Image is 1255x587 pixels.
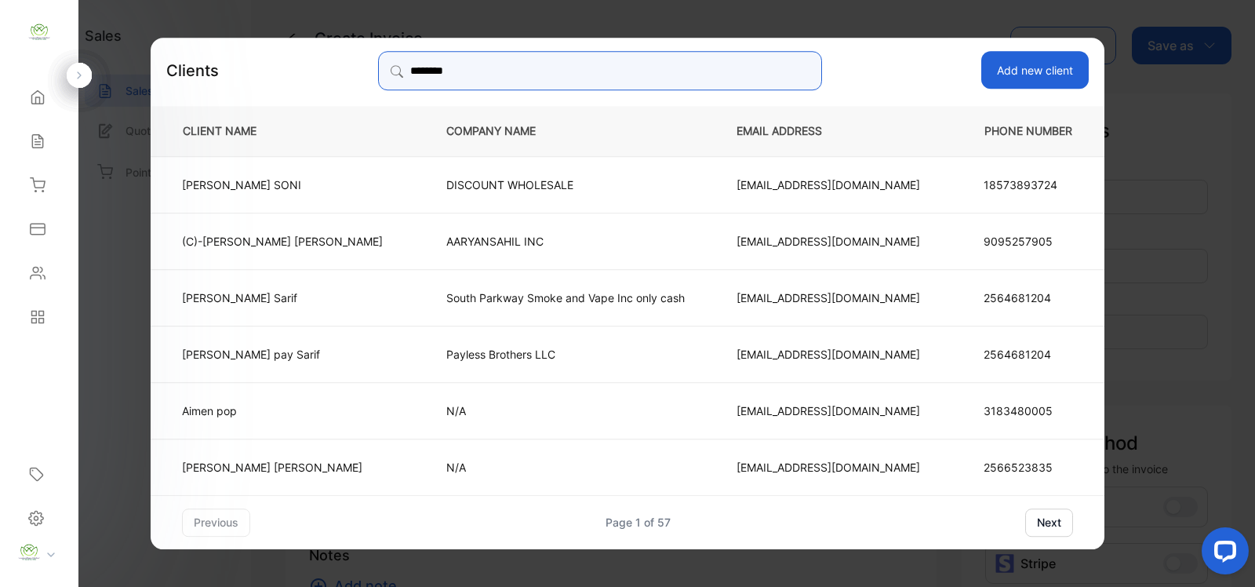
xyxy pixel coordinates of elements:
img: profile [17,541,41,564]
p: N/A [446,403,685,419]
p: [PERSON_NAME] Sarif [182,290,383,306]
iframe: LiveChat chat widget [1189,521,1255,587]
p: EMAIL ADDRESS [737,123,920,140]
p: 9095257905 [984,233,1073,250]
p: 2564681204 [984,290,1073,306]
p: 18573893724 [984,177,1073,193]
p: [EMAIL_ADDRESS][DOMAIN_NAME] [737,233,920,250]
p: DISCOUNT WHOLESALE [446,177,685,193]
p: 3183480005 [984,403,1073,419]
p: Aimen pop [182,403,383,419]
p: [PERSON_NAME] pay Sarif [182,346,383,363]
p: Clients [166,59,219,82]
button: Add new client [981,51,1089,89]
p: [PERSON_NAME] SONI [182,177,383,193]
p: PHONE NUMBER [972,123,1079,140]
p: Payless Brothers LLC [446,346,685,363]
p: [EMAIL_ADDRESS][DOMAIN_NAME] [737,290,920,306]
p: AARYANSAHIL INC [446,233,685,250]
p: N/A [446,459,685,476]
p: [EMAIL_ADDRESS][DOMAIN_NAME] [737,403,920,419]
p: (C)-[PERSON_NAME] [PERSON_NAME] [182,233,383,250]
div: Page 1 of 57 [606,514,671,530]
p: 2564681204 [984,346,1073,363]
p: [PERSON_NAME] [PERSON_NAME] [182,459,383,476]
p: 2566523835 [984,459,1073,476]
img: logo [27,20,51,44]
p: South Parkway Smoke and Vape Inc only cash [446,290,685,306]
p: COMPANY NAME [446,123,685,140]
p: [EMAIL_ADDRESS][DOMAIN_NAME] [737,346,920,363]
p: [EMAIL_ADDRESS][DOMAIN_NAME] [737,177,920,193]
p: [EMAIL_ADDRESS][DOMAIN_NAME] [737,459,920,476]
p: CLIENT NAME [176,123,395,140]
button: previous [182,509,250,537]
button: next [1025,509,1073,537]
